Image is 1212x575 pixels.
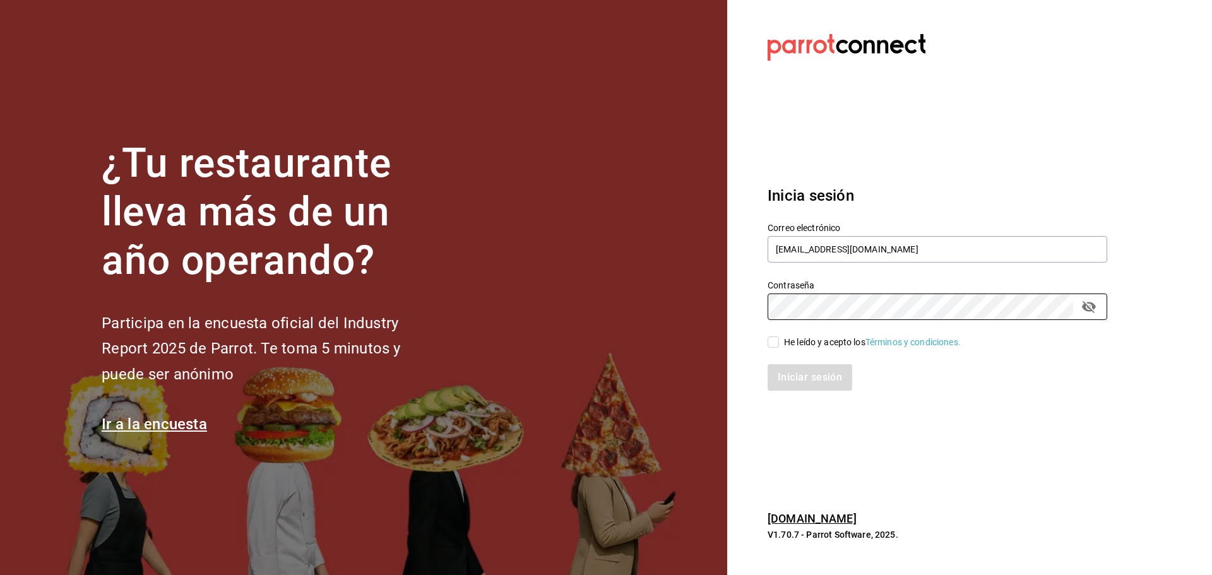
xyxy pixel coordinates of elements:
[768,236,1107,263] input: Ingresa tu correo electrónico
[784,336,961,349] div: He leído y acepto los
[768,528,1107,541] p: V1.70.7 - Parrot Software, 2025.
[768,184,1107,207] h3: Inicia sesión
[768,223,1107,232] label: Correo electrónico
[1078,296,1100,317] button: passwordField
[865,337,961,347] a: Términos y condiciones.
[102,139,443,285] h1: ¿Tu restaurante lleva más de un año operando?
[768,281,1107,290] label: Contraseña
[102,311,443,388] h2: Participa en la encuesta oficial del Industry Report 2025 de Parrot. Te toma 5 minutos y puede se...
[102,415,207,433] a: Ir a la encuesta
[768,512,857,525] a: [DOMAIN_NAME]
